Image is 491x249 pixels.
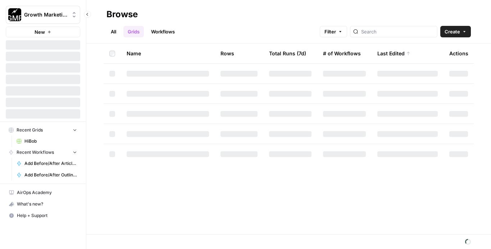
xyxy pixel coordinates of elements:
[320,26,347,37] button: Filter
[361,28,434,35] input: Search
[6,147,80,158] button: Recent Workflows
[24,138,77,144] span: HiBob
[106,26,121,37] a: All
[440,26,471,37] button: Create
[35,28,45,36] span: New
[123,26,144,37] a: Grids
[6,210,80,221] button: Help + Support
[324,28,336,35] span: Filter
[17,149,54,156] span: Recent Workflows
[17,212,77,219] span: Help + Support
[323,43,361,63] div: # of Workflows
[17,189,77,196] span: AirOps Academy
[127,43,209,63] div: Name
[6,187,80,198] a: AirOps Academy
[24,11,68,18] span: Growth Marketing Pro
[6,198,80,210] button: What's new?
[106,9,138,20] div: Browse
[6,125,80,135] button: Recent Grids
[24,172,77,178] span: Add Before/After Outline to KB
[6,27,80,37] button: New
[269,43,306,63] div: Total Runs (7d)
[17,127,43,133] span: Recent Grids
[24,160,77,167] span: Add Before/After Article to KB
[449,43,468,63] div: Actions
[6,6,80,24] button: Workspace: Growth Marketing Pro
[445,28,460,35] span: Create
[8,8,21,21] img: Growth Marketing Pro Logo
[221,43,234,63] div: Rows
[13,169,80,181] a: Add Before/After Outline to KB
[147,26,179,37] a: Workflows
[377,43,410,63] div: Last Edited
[13,135,80,147] a: HiBob
[13,158,80,169] a: Add Before/After Article to KB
